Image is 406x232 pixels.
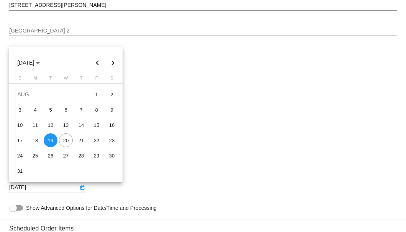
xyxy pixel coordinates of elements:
[74,149,88,162] div: 28
[28,149,42,162] div: 25
[28,102,43,117] td: August 4, 2025
[44,118,57,132] div: 12
[43,76,58,83] th: Tuesday
[74,133,88,147] div: 21
[105,118,119,132] div: 16
[58,102,74,117] td: August 6, 2025
[104,148,120,163] td: August 30, 2025
[13,103,27,117] div: 3
[28,118,42,132] div: 11
[89,148,104,163] td: August 29, 2025
[105,133,119,147] div: 23
[74,76,89,83] th: Thursday
[13,133,27,147] div: 17
[59,133,73,147] div: 20
[28,133,42,147] div: 18
[104,87,120,102] td: August 2, 2025
[90,118,103,132] div: 15
[90,55,105,70] button: Previous month
[74,103,88,117] div: 7
[104,76,120,83] th: Saturday
[44,133,57,147] div: 19
[74,133,89,148] td: August 21, 2025
[104,117,120,133] td: August 16, 2025
[13,118,27,132] div: 10
[28,133,43,148] td: August 18, 2025
[90,149,103,162] div: 29
[13,164,27,178] div: 31
[28,117,43,133] td: August 11, 2025
[74,102,89,117] td: August 7, 2025
[74,148,89,163] td: August 28, 2025
[58,76,74,83] th: Wednesday
[28,103,42,117] div: 4
[58,148,74,163] td: August 27, 2025
[28,76,43,83] th: Monday
[12,117,28,133] td: August 10, 2025
[89,117,104,133] td: August 15, 2025
[90,103,103,117] div: 8
[74,117,89,133] td: August 14, 2025
[58,133,74,148] td: August 20, 2025
[74,118,88,132] div: 14
[59,103,73,117] div: 6
[89,102,104,117] td: August 8, 2025
[12,102,28,117] td: August 3, 2025
[89,87,104,102] td: August 1, 2025
[59,118,73,132] div: 13
[105,55,121,70] button: Next month
[105,103,119,117] div: 9
[43,133,58,148] td: August 19, 2025
[12,76,28,83] th: Sunday
[12,133,28,148] td: August 17, 2025
[12,87,89,102] td: AUG
[17,60,40,66] span: [DATE]
[13,149,27,162] div: 24
[43,148,58,163] td: August 26, 2025
[43,102,58,117] td: August 5, 2025
[105,149,119,162] div: 30
[58,117,74,133] td: August 13, 2025
[89,133,104,148] td: August 22, 2025
[59,149,73,162] div: 27
[90,133,103,147] div: 22
[44,149,57,162] div: 26
[90,88,103,101] div: 1
[43,117,58,133] td: August 12, 2025
[44,103,57,117] div: 5
[104,102,120,117] td: August 9, 2025
[104,133,120,148] td: August 23, 2025
[28,148,43,163] td: August 25, 2025
[89,76,104,83] th: Friday
[105,88,119,101] div: 2
[12,148,28,163] td: August 24, 2025
[12,163,28,178] td: August 31, 2025
[11,55,46,70] button: Choose month and year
